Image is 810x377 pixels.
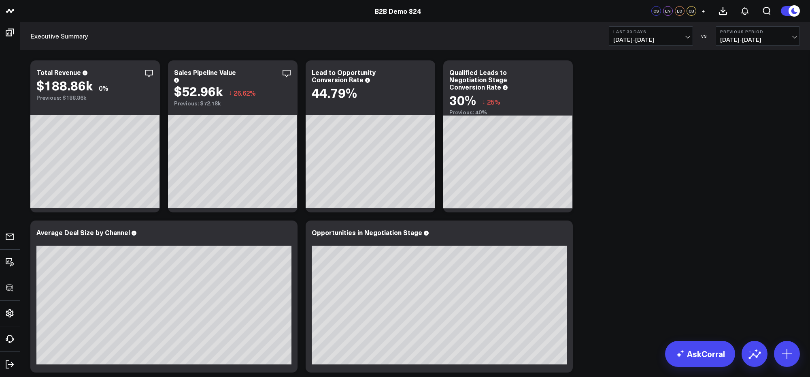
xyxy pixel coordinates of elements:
[36,68,81,77] div: Total Revenue
[651,6,661,16] div: CS
[702,8,705,14] span: +
[482,96,485,107] span: ↓
[312,68,376,84] div: Lead to Opportunity Conversion Rate
[375,6,421,15] a: B2B Demo 824
[613,29,689,34] b: Last 30 Days
[487,97,500,106] span: 25%
[449,109,567,116] div: Previous: 40%
[36,94,154,101] div: Previous: $188.86k
[449,68,507,91] div: Qualified Leads to Negotiation Stage Conversion Rate
[174,100,291,107] div: Previous: $72.18k
[229,88,232,98] span: ↓
[716,26,800,46] button: Previous Period[DATE]-[DATE]
[30,32,88,41] a: Executive Summary
[99,84,108,92] div: 0%
[698,6,708,16] button: +
[663,6,673,16] div: LN
[720,36,795,43] span: [DATE] - [DATE]
[687,6,696,16] div: CB
[449,92,476,107] div: 30%
[174,84,223,98] div: $52.96k
[613,36,689,43] span: [DATE] - [DATE]
[312,85,357,100] div: 44.79%
[609,26,693,46] button: Last 30 Days[DATE]-[DATE]
[174,68,236,77] div: Sales Pipeline Value
[720,29,795,34] b: Previous Period
[36,228,130,237] div: Average Deal Size by Channel
[234,88,256,97] span: 26.62%
[665,341,735,367] a: AskCorral
[675,6,685,16] div: LO
[36,78,93,92] div: $188.86k
[697,34,712,39] div: VS
[312,228,422,237] div: Opportunities in Negotiation Stage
